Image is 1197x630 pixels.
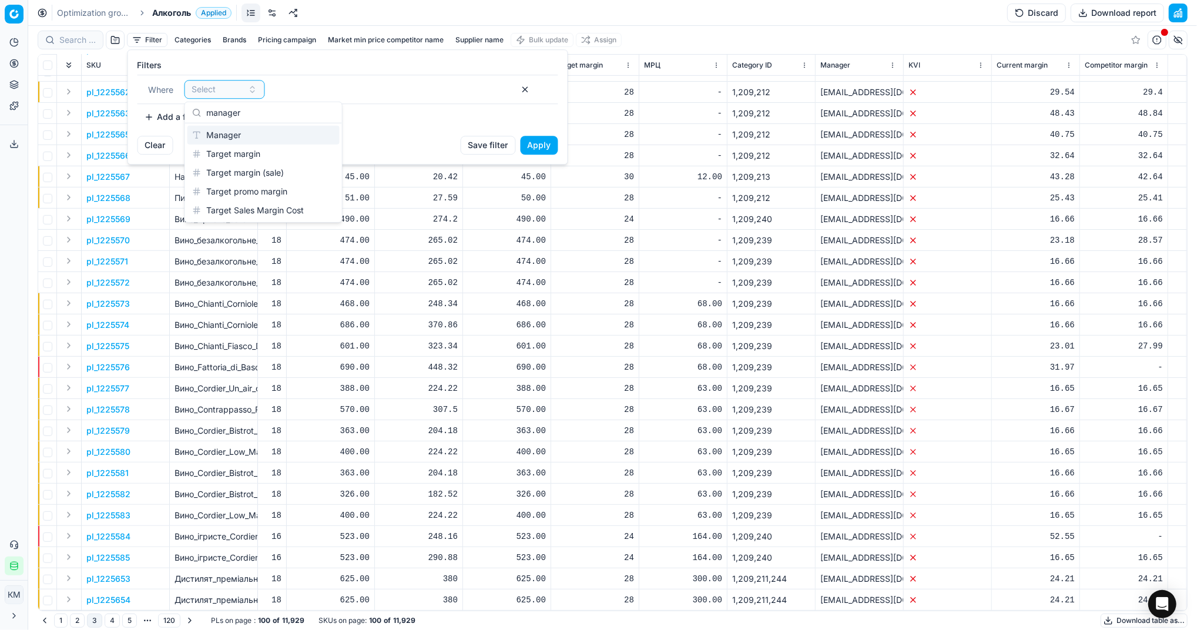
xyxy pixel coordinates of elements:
[521,136,558,155] button: Apply
[206,100,335,124] input: Search options...
[192,83,216,95] span: Select
[187,182,340,201] div: Target promo margin
[138,59,558,71] label: Filters
[185,123,342,222] div: Suggestions
[187,163,340,182] div: Target margin (sale)
[187,126,340,145] div: Manager
[187,145,340,163] div: Target margin
[148,85,173,95] span: Where
[187,201,340,220] div: Target Sales Margin Cost
[138,108,209,126] button: Add a filter
[461,136,516,155] button: Save filter
[138,136,173,155] button: Clear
